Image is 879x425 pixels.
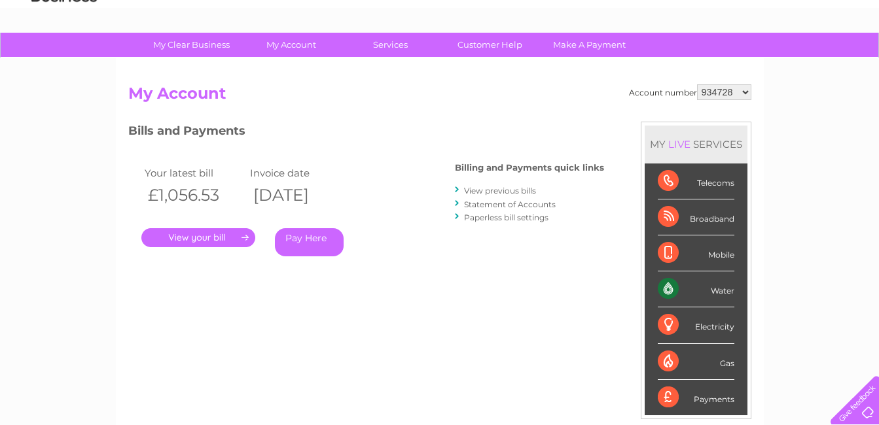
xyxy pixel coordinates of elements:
td: Your latest bill [141,164,247,182]
a: Blog [765,56,784,65]
h2: My Account [128,84,751,109]
h3: Bills and Payments [128,122,604,144]
a: Customer Help [436,33,544,57]
td: Invoice date [247,164,352,182]
a: Contact [792,56,824,65]
a: View previous bills [464,186,536,195]
a: Services [336,33,444,57]
div: MY SERVICES [645,126,747,163]
div: Electricity [658,307,734,343]
div: Clear Business is a trading name of Verastar Limited (registered in [GEOGRAPHIC_DATA] No. 3667643... [131,7,749,63]
div: Payments [658,380,734,415]
a: Statement of Accounts [464,199,556,209]
a: 0333 014 3131 [632,7,723,23]
th: [DATE] [247,182,352,209]
div: Broadband [658,199,734,235]
div: Gas [658,344,734,380]
div: LIVE [666,138,693,150]
img: logo.png [31,34,98,74]
a: Energy [681,56,710,65]
a: Make A Payment [535,33,643,57]
a: Log out [836,56,867,65]
a: . [141,228,255,247]
a: My Account [237,33,345,57]
a: Paperless bill settings [464,212,548,222]
a: Pay Here [275,228,344,256]
a: My Clear Business [137,33,245,57]
div: Mobile [658,235,734,271]
div: Account number [629,84,751,100]
h4: Billing and Payments quick links [455,163,604,173]
a: Water [649,56,673,65]
div: Telecoms [658,163,734,199]
a: Telecoms [718,56,757,65]
div: Water [658,271,734,307]
th: £1,056.53 [141,182,247,209]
